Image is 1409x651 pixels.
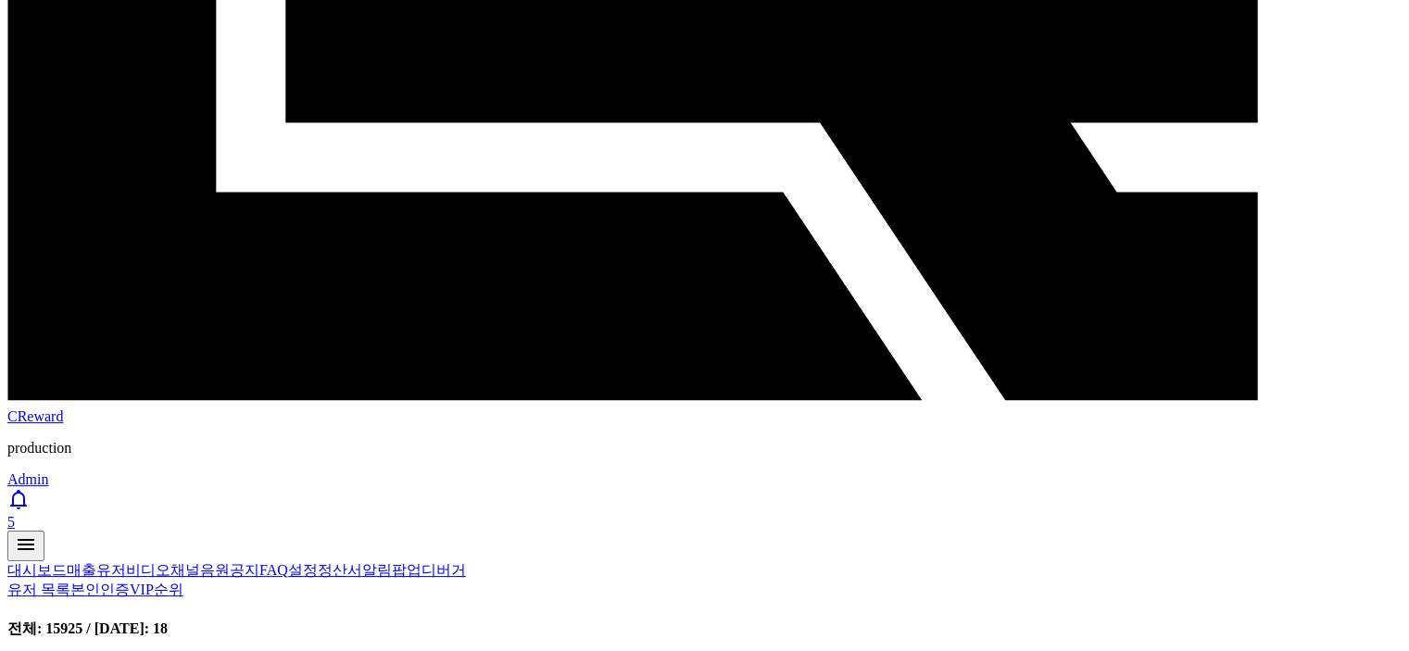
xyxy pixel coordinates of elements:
[170,562,200,578] a: 채널
[392,562,421,578] a: 팝업
[7,620,1402,639] h4: 전체: 15925 / [DATE]: 18
[7,392,1402,424] a: CReward
[126,562,170,578] a: 비디오
[7,562,67,578] a: 대시보드
[274,547,320,562] span: Settings
[7,408,63,424] span: CReward
[230,562,259,578] a: 공지
[7,471,48,487] a: Admin
[7,582,70,597] a: 유저 목록
[154,582,183,597] a: 순위
[288,562,318,578] a: 설정
[154,548,208,563] span: Messages
[259,562,288,578] a: FAQ
[362,562,392,578] a: 알림
[200,562,230,578] a: 음원
[70,582,130,597] a: 본인인증
[7,488,1402,531] a: 5
[7,440,1402,457] p: production
[318,562,362,578] a: 정산서
[239,520,356,566] a: Settings
[122,520,239,566] a: Messages
[96,562,126,578] a: 유저
[7,514,1402,531] div: 5
[47,547,80,562] span: Home
[67,562,96,578] a: 매출
[130,582,154,597] a: VIP
[6,520,122,566] a: Home
[421,562,466,578] a: 디버거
